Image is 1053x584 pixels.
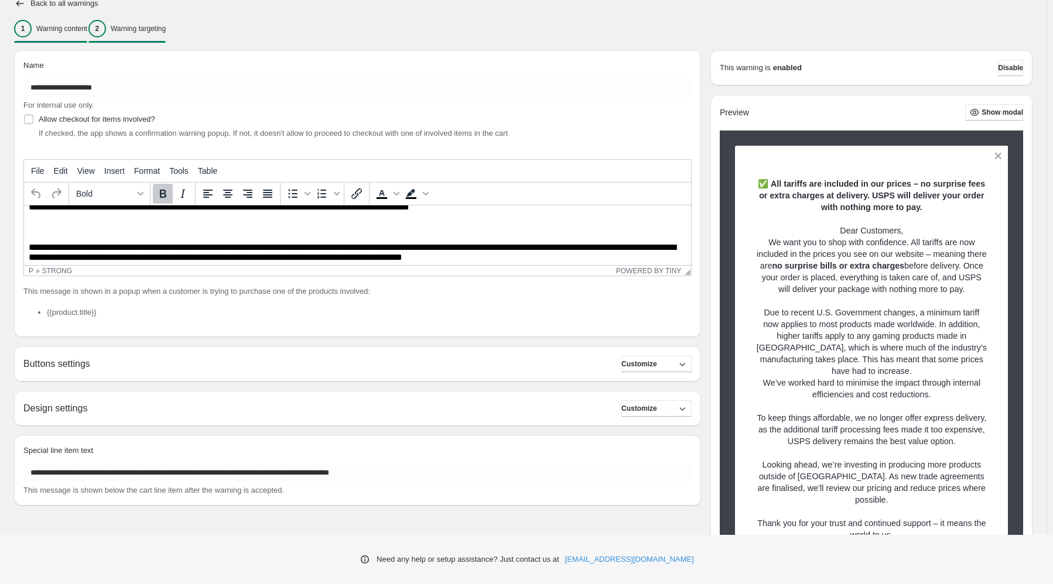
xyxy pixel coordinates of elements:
li: {{product.title}} [47,307,692,318]
span: For internal use only. [23,101,94,109]
a: [EMAIL_ADDRESS][DOMAIN_NAME] [565,554,694,565]
p: To keep things affordable, we no longer offer express delivery, as the additional tariff processi... [755,412,988,447]
span: Customize [621,404,657,413]
p: Warning targeting [111,24,166,33]
p: Looking ahead, we’re investing in producing more products outside of [GEOGRAPHIC_DATA]. As new tr... [755,459,988,506]
strong: enabled [773,62,802,74]
button: Disable [998,60,1023,76]
span: If checked, the app shows a confirmation warning popup. If not, it doesn't allow to proceed to ch... [39,129,508,138]
button: 2Warning targeting [88,16,166,41]
span: Allow checkout for items involved? [39,115,155,123]
div: Bullet list [283,184,312,204]
span: Show modal [982,108,1023,117]
span: Bold [76,189,134,198]
h2: Buttons settings [23,358,90,369]
h2: Design settings [23,403,87,414]
div: Numbered list [312,184,341,204]
span: Customize [621,359,657,369]
div: Background color [401,184,430,204]
div: Resize [681,266,691,276]
div: Text color [372,184,401,204]
button: Justify [258,184,278,204]
span: Name [23,61,44,70]
h2: Preview [720,108,749,118]
div: p [29,267,33,275]
span: Disable [998,63,1023,73]
button: Customize [621,356,692,372]
span: Tools [169,166,189,176]
strong: ✅ All tariffs are included in our prices – no surprise fees or extra charges at delivery. USPS wi... [758,179,985,212]
p: We’ve worked hard to minimise the impact through internal efficiencies and cost reductions. [755,377,988,400]
span: Special line item text [23,446,93,455]
span: Insert [104,166,125,176]
span: File [31,166,45,176]
button: Italic [173,184,193,204]
p: We want you to shop with confidence. All tariffs are now included in the prices you see on our we... [755,236,988,295]
button: Insert/edit link [347,184,367,204]
iframe: Rich Text Area [24,205,691,265]
p: This warning is [720,62,771,74]
span: Format [134,166,160,176]
button: Align center [218,184,238,204]
button: 1Warning content [14,16,87,41]
p: This message is shown in a popup when a customer is trying to purchase one of the products involved: [23,286,692,297]
button: Redo [46,184,66,204]
p: Due to recent U.S. Government changes, a minimum tariff now applies to most products made worldwi... [755,307,988,377]
button: Customize [621,400,692,417]
strong: no surprise bills or extra charges [772,261,904,270]
span: Edit [54,166,68,176]
span: This message is shown below the cart line item after the warning is accepted. [23,486,284,494]
button: Undo [26,184,46,204]
div: 1 [14,20,32,37]
div: strong [42,267,72,275]
a: Powered by Tiny [616,267,682,275]
span: View [77,166,95,176]
div: » [36,267,40,275]
p: Dear Customers, [755,225,988,236]
button: Show modal [965,104,1023,121]
button: Align right [238,184,258,204]
button: Bold [153,184,173,204]
div: 2 [88,20,106,37]
p: Warning content [36,24,87,33]
button: Align left [198,184,218,204]
button: Formats [71,184,148,204]
span: Table [198,166,217,176]
p: Thank you for your trust and continued support – it means the world to us. [755,517,988,541]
